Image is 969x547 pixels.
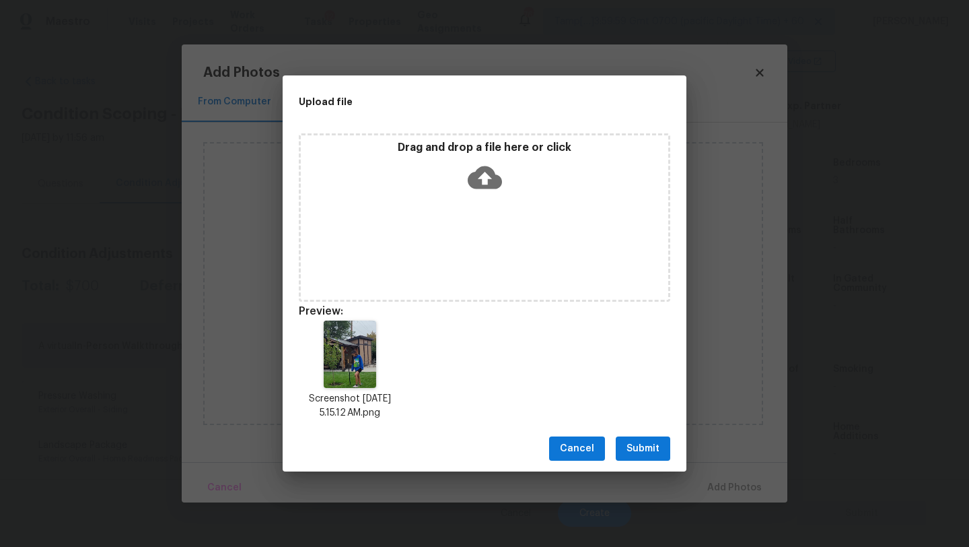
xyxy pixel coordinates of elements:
[549,437,605,461] button: Cancel
[301,141,668,155] p: Drag and drop a file here or click
[626,441,659,457] span: Submit
[299,94,610,109] h2: Upload file
[299,392,401,420] p: Screenshot [DATE] 5.15.12 AM.png
[324,321,375,388] img: bXxGxfYZUGAAAAABJRU5ErkJggg==
[560,441,594,457] span: Cancel
[616,437,670,461] button: Submit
